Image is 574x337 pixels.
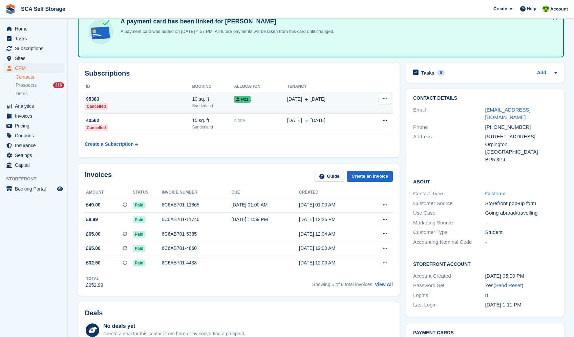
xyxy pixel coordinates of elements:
span: Settings [15,151,56,160]
a: menu [3,44,64,53]
a: Customer [485,191,507,196]
th: Allocation [234,81,287,92]
span: Create [493,5,507,12]
h2: Deals [85,309,103,317]
a: [EMAIL_ADDRESS][DOMAIN_NAME] [485,107,531,120]
div: - [485,219,557,227]
div: [DATE] 01:00 AM [231,201,299,209]
a: menu [3,54,64,63]
span: Paid [133,260,145,266]
div: 15 sq. ft [192,117,234,124]
a: menu [3,121,64,131]
div: 8 [485,292,557,299]
div: Phone [413,123,485,131]
a: Contacts [16,74,64,80]
div: Going abroad/travelling [485,209,557,217]
span: Storefront [6,176,67,182]
span: Tasks [15,34,56,43]
div: [DATE] 12:04 AM [299,231,367,238]
a: menu [3,131,64,140]
a: Guide [315,171,344,182]
div: Storefront pop-up form [485,200,557,207]
span: Home [15,24,56,34]
div: [STREET_ADDRESS] [485,133,557,141]
a: menu [3,160,64,170]
a: Prospects 216 [16,82,64,89]
th: Booking [192,81,234,92]
p: A payment card was added on [DATE] 4:57 PM. All future payments will be taken from this card unti... [118,28,334,35]
th: Due [231,187,299,198]
h2: About [413,178,557,185]
div: [DATE] 12:00 AM [299,259,367,266]
a: Deals [16,90,64,97]
div: [GEOGRAPHIC_DATA] [485,148,557,156]
div: None [234,117,287,124]
span: CRM [15,63,56,73]
span: Paid [133,231,145,238]
span: £8.99 [86,216,98,223]
div: [DATE] 11:59 PM [231,216,299,223]
h4: A payment card has been linked for [PERSON_NAME] [118,18,334,25]
h2: Contact Details [413,96,557,101]
span: Paid [133,245,145,252]
div: Account Created [413,272,485,280]
span: [DATE] [287,96,302,103]
h2: Storefront Account [413,260,557,267]
span: £65.00 [86,245,101,252]
div: 6C6AB701-4860 [162,245,232,252]
span: Coupons [15,131,56,140]
div: 6C6AB701-4438 [162,259,232,266]
img: Sam Chapman [543,5,549,12]
div: [PHONE_NUMBER] [485,123,557,131]
span: £65.00 [86,231,101,238]
div: Logins [413,292,485,299]
div: 40562 [85,117,192,124]
div: 10 sq. ft [192,96,234,103]
div: Customer Source [413,200,485,207]
div: Password Set [413,282,485,290]
a: menu [3,141,64,150]
div: Use Case [413,209,485,217]
span: [DATE] [287,117,302,124]
time: 2025-07-21 12:11:25 UTC [485,302,522,308]
div: No deals yet [103,322,245,330]
span: Account [550,6,568,13]
div: 6C6AB701-5385 [162,231,232,238]
a: Create an Invoice [347,171,393,182]
th: Amount [85,187,133,198]
a: SCA Self Storage [18,3,68,15]
h2: Invoices [85,171,112,182]
th: Tenancy [287,81,364,92]
div: 216 [53,82,64,88]
span: Sites [15,54,56,63]
span: Analytics [15,101,56,111]
span: Booking Portal [15,184,56,194]
a: Create a Subscription [85,138,138,151]
h2: Tasks [421,70,434,76]
span: Help [527,5,536,12]
th: Status [133,187,162,198]
div: Cancelled [85,103,108,110]
th: Invoice number [162,187,232,198]
a: menu [3,184,64,194]
div: 95383 [85,96,192,103]
div: £252.99 [86,282,103,289]
div: [DATE] 05:00 PM [485,272,557,280]
span: Showing 5 of 6 total invoices [312,282,372,287]
div: Cancelled [85,124,108,131]
span: Pricing [15,121,56,131]
span: Paid [133,216,145,223]
span: Deals [16,91,28,97]
div: Email [413,106,485,121]
div: Last Login [413,301,485,309]
div: 6C6AB701-11746 [162,216,232,223]
span: £32.50 [86,259,101,266]
div: Contact Type [413,190,485,198]
div: Orpington [485,141,557,148]
div: 6C6AB701-11865 [162,201,232,209]
a: menu [3,24,64,34]
div: Sunderland [192,124,234,130]
div: 0 [437,70,445,76]
a: menu [3,101,64,111]
div: [DATE] 01:00 AM [299,201,367,209]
